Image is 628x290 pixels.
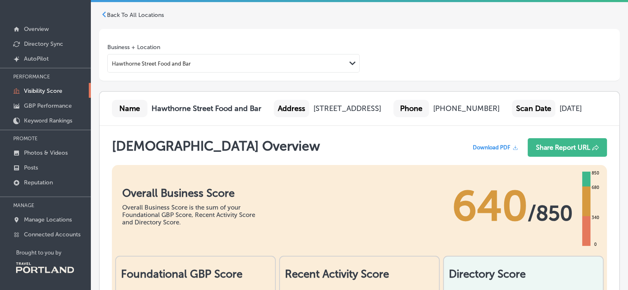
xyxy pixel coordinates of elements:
p: Back To All Locations [107,12,164,19]
span: Download PDF [473,144,510,151]
button: Share Report URL [528,138,607,157]
p: Visibility Score [24,87,62,94]
h1: Overall Business Score [122,187,267,200]
img: Travel Portland [16,262,74,273]
p: GBP Performance [24,102,72,109]
div: Overall Business Score is the sum of your Foundational GBP Score, Recent Activity Score and Direc... [122,204,267,226]
p: Reputation [24,179,53,186]
div: 680 [590,184,601,191]
p: Brought to you by [16,250,91,256]
h2: Recent Activity Score [285,268,434,281]
p: Photos & Videos [24,149,68,156]
label: Business + Location [107,44,160,51]
div: [DATE] [559,104,582,113]
h2: Directory Score [449,268,598,281]
div: Hawthorne Street Food and Bar [112,60,191,66]
div: [PHONE_NUMBER] [433,104,500,113]
div: 850 [590,170,601,177]
p: Posts [24,164,38,171]
p: Directory Sync [24,40,63,47]
p: Overview [24,26,49,33]
h2: Foundational GBP Score [121,268,270,281]
h1: [DEMOGRAPHIC_DATA] Overview [112,138,320,161]
div: Name [112,100,147,117]
div: Scan Date [512,100,555,117]
p: Manage Locations [24,216,72,223]
p: AutoPilot [24,55,49,62]
p: Connected Accounts [24,231,81,238]
span: / 850 [528,201,573,226]
span: 640 [452,182,528,231]
div: Phone [393,100,429,117]
div: [STREET_ADDRESS] [313,104,381,113]
div: 0 [592,241,598,248]
div: Address [274,100,309,117]
p: Keyword Rankings [24,117,72,124]
div: 340 [590,215,601,221]
b: Hawthorne Street Food and Bar [152,104,261,113]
